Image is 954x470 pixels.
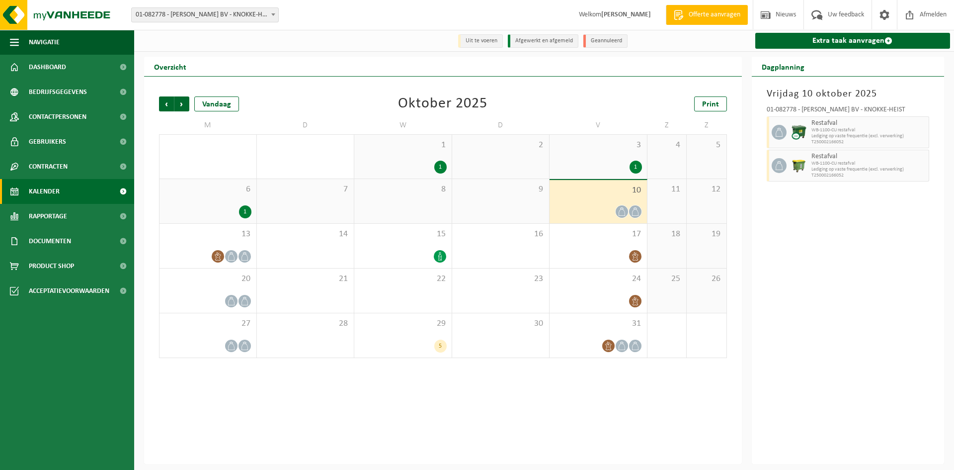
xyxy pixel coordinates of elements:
[702,100,719,108] span: Print
[359,184,447,195] span: 8
[354,116,452,134] td: W
[583,34,628,48] li: Geannuleerd
[647,116,687,134] td: Z
[257,116,355,134] td: D
[29,55,66,80] span: Dashboard
[29,104,86,129] span: Contactpersonen
[811,167,927,173] span: Lediging op vaste frequentie (excl. verwerking)
[811,161,927,167] span: WB-1100-CU restafval
[262,184,349,195] span: 7
[164,184,251,195] span: 6
[164,274,251,284] span: 20
[174,96,189,111] span: Volgende
[692,229,721,240] span: 19
[164,229,251,240] span: 13
[601,11,651,18] strong: [PERSON_NAME]
[666,5,748,25] a: Offerte aanvragen
[159,96,174,111] span: Vorige
[767,87,930,101] h3: Vrijdag 10 oktober 2025
[792,125,806,140] img: WB-1100-CU
[555,140,642,151] span: 3
[811,133,927,139] span: Lediging op vaste frequentie (excl. verwerking)
[555,274,642,284] span: 24
[144,57,196,76] h2: Overzicht
[132,8,278,22] span: 01-082778 - MARIE SISKA BV - KNOKKE-HEIST
[452,116,550,134] td: D
[434,340,447,353] div: 5
[811,153,927,161] span: Restafval
[29,204,67,229] span: Rapportage
[164,318,251,329] span: 27
[457,140,545,151] span: 2
[457,184,545,195] span: 9
[755,33,951,49] a: Extra taak aanvragen
[752,57,814,76] h2: Dagplanning
[29,30,60,55] span: Navigatie
[131,7,279,22] span: 01-082778 - MARIE SISKA BV - KNOKKE-HEIST
[550,116,647,134] td: V
[652,229,682,240] span: 18
[359,318,447,329] span: 29
[767,106,930,116] div: 01-082778 - [PERSON_NAME] BV - KNOKKE-HEIST
[457,318,545,329] span: 30
[458,34,503,48] li: Uit te voeren
[29,229,71,254] span: Documenten
[29,129,66,154] span: Gebruikers
[811,127,927,133] span: WB-1100-CU restafval
[686,10,743,20] span: Offerte aanvragen
[555,185,642,196] span: 10
[692,184,721,195] span: 12
[29,254,74,279] span: Product Shop
[692,274,721,284] span: 26
[630,161,642,174] div: 1
[159,116,257,134] td: M
[262,229,349,240] span: 14
[398,96,487,111] div: Oktober 2025
[359,140,447,151] span: 1
[239,205,251,218] div: 1
[811,119,927,127] span: Restafval
[194,96,239,111] div: Vandaag
[811,173,927,179] span: T250002166052
[29,279,109,303] span: Acceptatievoorwaarden
[434,161,447,174] div: 1
[457,274,545,284] span: 23
[508,34,578,48] li: Afgewerkt en afgemeld
[555,229,642,240] span: 17
[692,140,721,151] span: 5
[359,229,447,240] span: 15
[29,80,87,104] span: Bedrijfsgegevens
[262,318,349,329] span: 28
[29,179,60,204] span: Kalender
[652,274,682,284] span: 25
[555,318,642,329] span: 31
[262,274,349,284] span: 21
[359,274,447,284] span: 22
[687,116,726,134] td: Z
[811,139,927,145] span: T250002166052
[457,229,545,240] span: 16
[792,158,806,173] img: WB-1100-HPE-GN-50
[652,140,682,151] span: 4
[652,184,682,195] span: 11
[694,96,727,111] a: Print
[29,154,68,179] span: Contracten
